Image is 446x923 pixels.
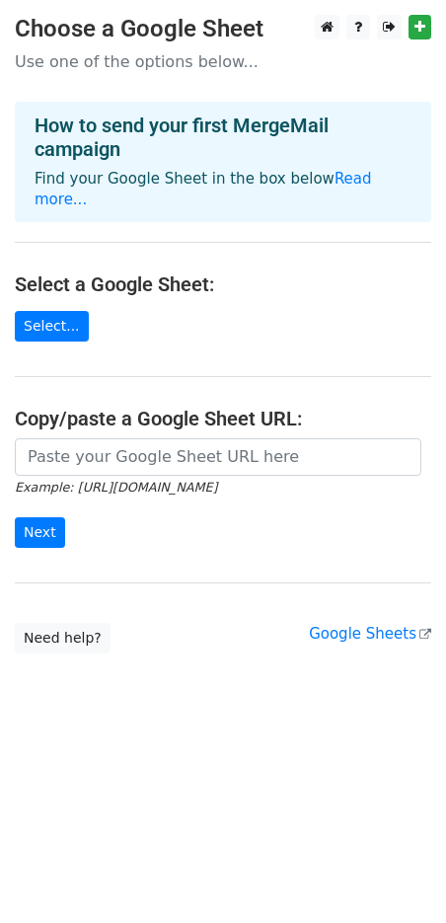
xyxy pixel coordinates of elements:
input: Next [15,517,65,548]
p: Use one of the options below... [15,51,431,72]
small: Example: [URL][DOMAIN_NAME] [15,480,217,495]
h4: How to send your first MergeMail campaign [35,114,411,161]
a: Read more... [35,170,372,208]
a: Google Sheets [309,625,431,643]
a: Select... [15,311,89,342]
h3: Choose a Google Sheet [15,15,431,43]
h4: Copy/paste a Google Sheet URL: [15,407,431,430]
h4: Select a Google Sheet: [15,272,431,296]
a: Need help? [15,623,111,654]
input: Paste your Google Sheet URL here [15,438,421,476]
p: Find your Google Sheet in the box below [35,169,411,210]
